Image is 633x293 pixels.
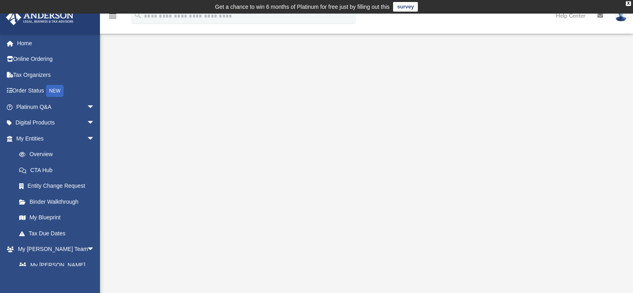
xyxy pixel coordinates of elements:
[215,2,390,12] div: Get a chance to win 6 months of Platinum for free just by filling out this
[6,51,107,67] a: Online Ordering
[46,85,64,97] div: NEW
[11,146,107,163] a: Overview
[6,115,107,131] a: Digital Productsarrow_drop_down
[87,99,103,115] span: arrow_drop_down
[393,2,418,12] a: survey
[11,210,103,226] a: My Blueprint
[6,67,107,83] a: Tax Organizers
[134,11,142,20] i: search
[626,1,631,6] div: close
[6,130,107,146] a: My Entitiesarrow_drop_down
[11,194,107,210] a: Binder Walkthrough
[87,115,103,131] span: arrow_drop_down
[108,15,118,21] a: menu
[6,83,107,99] a: Order StatusNEW
[108,11,118,21] i: menu
[11,178,107,194] a: Entity Change Request
[4,10,76,25] img: Anderson Advisors Platinum Portal
[11,225,107,241] a: Tax Due Dates
[87,130,103,147] span: arrow_drop_down
[87,241,103,258] span: arrow_drop_down
[11,257,99,283] a: My [PERSON_NAME] Team
[615,10,627,22] img: User Pic
[6,99,107,115] a: Platinum Q&Aarrow_drop_down
[11,162,107,178] a: CTA Hub
[6,241,103,257] a: My [PERSON_NAME] Teamarrow_drop_down
[6,35,107,51] a: Home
